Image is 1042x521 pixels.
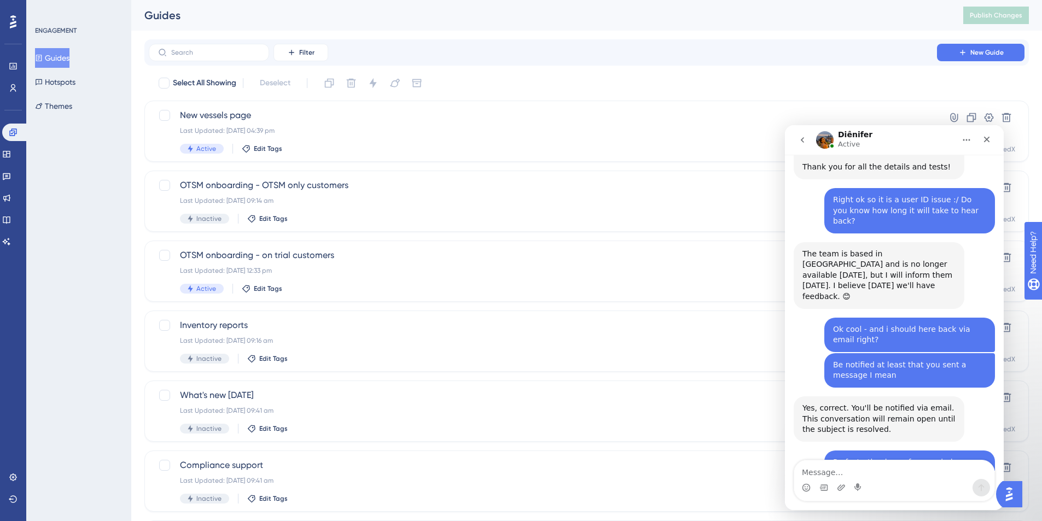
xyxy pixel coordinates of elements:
span: OTSM onboarding - OTSM only customers [180,179,906,192]
span: Deselect [260,77,290,90]
div: MedX [998,215,1015,224]
span: Active [196,284,216,293]
button: Filter [273,44,328,61]
button: Publish Changes [963,7,1029,24]
span: New Guide [970,48,1004,57]
button: Edit Tags [242,144,282,153]
div: MedX [998,355,1015,364]
span: Edit Tags [254,284,282,293]
button: Edit Tags [247,494,288,503]
span: Publish Changes [970,11,1022,20]
div: ENGAGEMENT [35,26,77,35]
button: Edit Tags [247,214,288,223]
div: Last Updated: [DATE] 09:41 am [180,476,906,485]
span: Inactive [196,214,222,223]
span: What's new [DATE] [180,389,906,402]
div: Last Updated: [DATE] 04:39 pm [180,126,906,135]
span: Need Help? [26,3,68,16]
span: Edit Tags [259,354,288,363]
div: Last Updated: [DATE] 09:16 am [180,336,906,345]
span: New vessels page [180,109,906,122]
iframe: Intercom live chat [785,125,1004,510]
span: Select All Showing [173,77,236,90]
button: Deselect [250,73,300,93]
button: Edit Tags [242,284,282,293]
span: Active [196,144,216,153]
button: Guides [35,48,69,68]
div: Last Updated: [DATE] 12:33 pm [180,266,906,275]
span: Filter [299,48,315,57]
span: Edit Tags [259,424,288,433]
div: MedX [998,285,1015,294]
div: Last Updated: [DATE] 09:41 am [180,406,906,415]
button: Edit Tags [247,424,288,433]
span: Edit Tags [254,144,282,153]
span: Inactive [196,494,222,503]
button: Edit Tags [247,354,288,363]
span: Edit Tags [259,214,288,223]
button: Themes [35,96,72,116]
div: Last Updated: [DATE] 09:14 am [180,196,906,205]
div: Guides [144,8,936,23]
span: Inactive [196,354,222,363]
span: Inactive [196,424,222,433]
button: New Guide [937,44,1024,61]
div: MedX [998,425,1015,434]
div: MedX [998,145,1015,154]
iframe: UserGuiding AI Assistant Launcher [996,478,1029,511]
span: OTSM onboarding - on trial customers [180,249,906,262]
button: Hotspots [35,72,75,92]
span: Inventory reports [180,319,906,332]
span: Compliance support [180,459,906,472]
span: Edit Tags [259,494,288,503]
input: Search [171,49,260,56]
